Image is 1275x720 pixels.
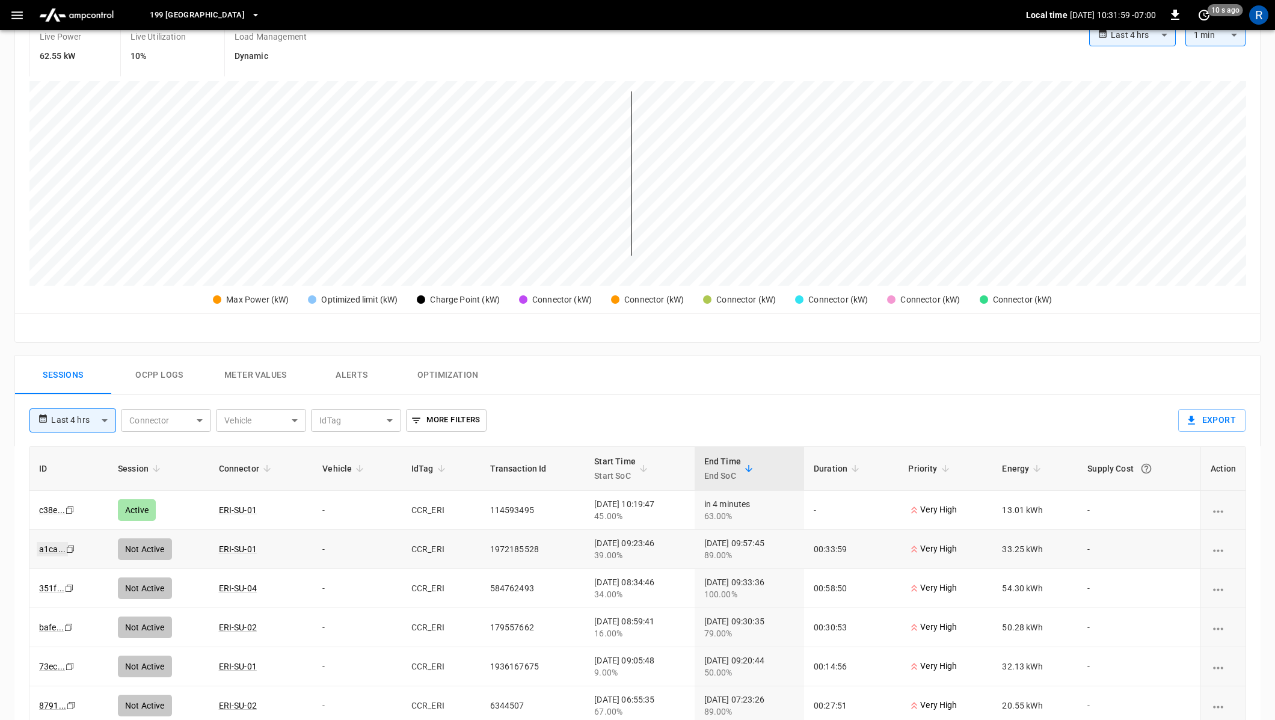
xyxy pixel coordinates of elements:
[704,454,757,483] span: End TimeEnd SoC
[992,569,1078,608] td: 54.30 kWh
[594,537,684,561] div: [DATE] 09:23:46
[39,623,64,632] a: bafe...
[118,577,172,599] div: Not Active
[304,356,400,395] button: Alerts
[624,294,684,306] div: Connector (kW)
[235,50,307,63] h6: Dynamic
[118,656,172,677] div: Not Active
[481,569,585,608] td: 584762493
[402,491,481,530] td: CCR_ERI
[219,701,257,710] a: ERI-SU-02
[1208,4,1243,16] span: 10 s ago
[1135,458,1157,479] button: The cost of your charging session based on your supply rates
[594,588,684,600] div: 34.00%
[150,8,245,22] span: 199 [GEOGRAPHIC_DATA]
[594,510,684,522] div: 45.00%
[1070,9,1156,21] p: [DATE] 10:31:59 -07:00
[40,31,82,43] p: Live Power
[207,356,304,395] button: Meter Values
[804,608,899,647] td: 00:30:53
[594,576,684,600] div: [DATE] 08:34:46
[481,530,585,569] td: 1972185528
[594,454,636,483] div: Start Time
[29,447,108,491] th: ID
[406,409,486,432] button: More Filters
[39,701,66,710] a: 8791...
[40,50,82,63] h6: 62.55 kW
[1211,621,1236,633] div: charging session options
[993,294,1052,306] div: Connector (kW)
[1200,447,1246,491] th: Action
[900,294,960,306] div: Connector (kW)
[65,543,77,556] div: copy
[594,454,651,483] span: Start TimeStart SoC
[118,695,172,716] div: Not Active
[594,615,684,639] div: [DATE] 08:59:41
[118,461,164,476] span: Session
[219,583,257,593] a: ERI-SU-04
[219,505,257,515] a: ERI-SU-01
[1087,458,1191,479] div: Supply Cost
[704,654,794,678] div: [DATE] 09:20:44
[111,356,207,395] button: Ocpp logs
[992,647,1078,686] td: 32.13 kWh
[804,530,899,569] td: 00:33:59
[804,647,899,686] td: 00:14:56
[402,608,481,647] td: CCR_ERI
[908,621,957,633] p: Very High
[814,461,863,476] span: Duration
[481,647,585,686] td: 1936167675
[1078,647,1200,686] td: -
[594,469,636,483] p: Start SoC
[118,499,156,521] div: Active
[37,542,68,556] a: a1ca...
[908,699,957,712] p: Very High
[908,660,957,672] p: Very High
[704,627,794,639] div: 79.00%
[430,294,500,306] div: Charge Point (kW)
[313,530,402,569] td: -
[594,498,684,522] div: [DATE] 10:19:47
[322,461,367,476] span: Vehicle
[1002,461,1045,476] span: Energy
[992,491,1078,530] td: 13.01 kWh
[594,666,684,678] div: 9.00%
[39,583,64,593] a: 351f...
[704,549,794,561] div: 89.00%
[704,694,794,718] div: [DATE] 07:23:26
[594,549,684,561] div: 39.00%
[63,621,75,634] div: copy
[402,569,481,608] td: CCR_ERI
[411,461,449,476] span: IdTag
[1111,23,1176,46] div: Last 4 hrs
[51,409,116,432] div: Last 4 hrs
[15,356,111,395] button: Sessions
[131,31,186,43] p: Live Utilization
[704,469,741,483] p: End SoC
[402,530,481,569] td: CCR_ERI
[1194,5,1214,25] button: set refresh interval
[481,491,585,530] td: 114593495
[219,623,257,632] a: ERI-SU-02
[1078,608,1200,647] td: -
[219,461,275,476] span: Connector
[1211,660,1236,672] div: charging session options
[313,569,402,608] td: -
[908,582,957,594] p: Very High
[64,582,76,595] div: copy
[704,454,741,483] div: End Time
[704,706,794,718] div: 89.00%
[992,530,1078,569] td: 33.25 kWh
[908,461,953,476] span: Priority
[39,662,65,671] a: 73ec...
[131,50,186,63] h6: 10%
[1249,5,1268,25] div: profile-icon
[235,31,307,43] p: Load Management
[1211,543,1236,555] div: charging session options
[1211,504,1236,516] div: charging session options
[1078,530,1200,569] td: -
[704,510,794,522] div: 63.00%
[313,647,402,686] td: -
[64,660,76,673] div: copy
[1078,491,1200,530] td: -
